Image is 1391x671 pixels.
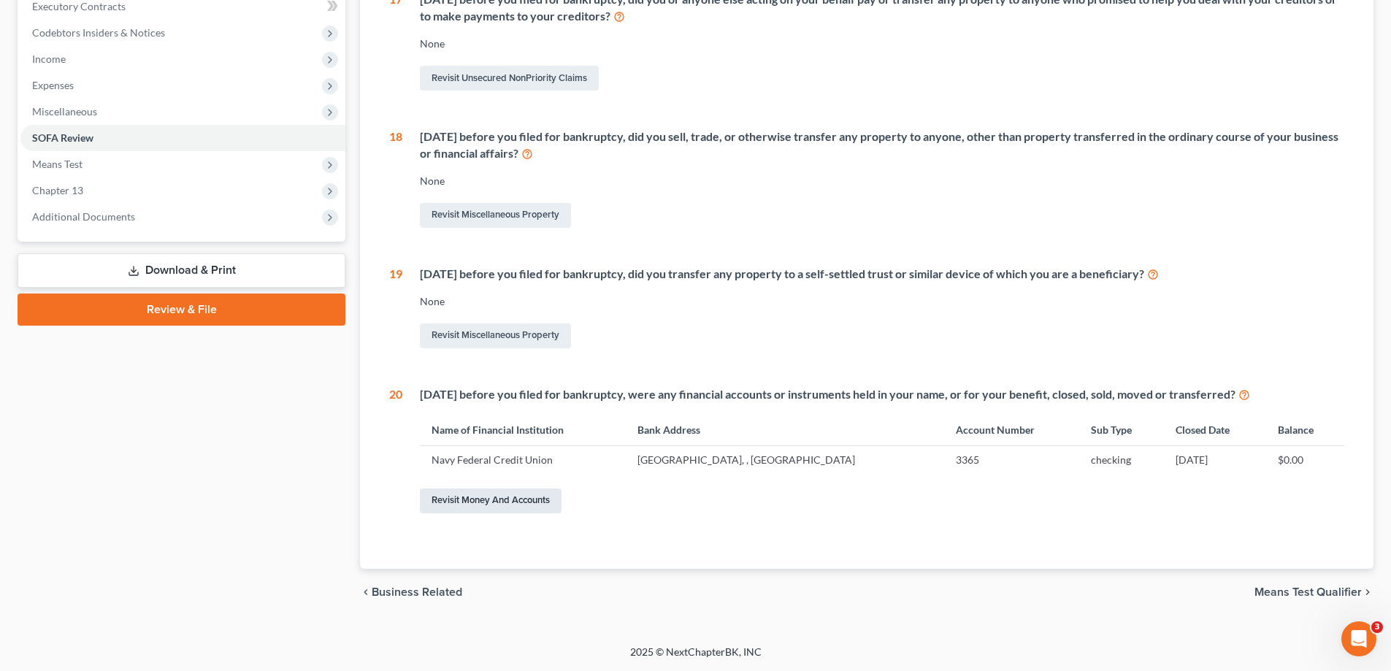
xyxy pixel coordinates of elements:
td: Navy Federal Credit Union [420,446,625,474]
i: chevron_right [1362,586,1373,598]
div: 18 [389,129,402,231]
th: Balance [1266,415,1344,446]
th: Closed Date [1164,415,1266,446]
span: Codebtors Insiders & Notices [32,26,165,39]
div: None [420,37,1344,51]
button: chevron_left Business Related [360,586,462,598]
th: Account Number [944,415,1079,446]
i: chevron_left [360,586,372,598]
div: [DATE] before you filed for bankruptcy, were any financial accounts or instruments held in your n... [420,386,1344,403]
th: Bank Address [626,415,944,446]
a: Download & Print [18,253,345,288]
span: SOFA Review [32,131,93,144]
div: [DATE] before you filed for bankruptcy, did you sell, trade, or otherwise transfer any property t... [420,129,1344,162]
span: Means Test Qualifier [1254,586,1362,598]
span: Business Related [372,586,462,598]
span: Expenses [32,79,74,91]
td: [GEOGRAPHIC_DATA], , [GEOGRAPHIC_DATA] [626,446,944,474]
span: Means Test [32,158,83,170]
a: Revisit Unsecured NonPriority Claims [420,66,599,91]
button: Means Test Qualifier chevron_right [1254,586,1373,598]
div: 20 [389,386,402,516]
td: [DATE] [1164,446,1266,474]
div: [DATE] before you filed for bankruptcy, did you transfer any property to a self-settled trust or ... [420,266,1344,283]
div: 19 [389,266,402,351]
span: Chapter 13 [32,184,83,196]
th: Sub Type [1079,415,1164,446]
span: Miscellaneous [32,105,97,118]
td: 3365 [944,446,1079,474]
a: Review & File [18,294,345,326]
div: None [420,294,1344,309]
td: $0.00 [1266,446,1344,474]
div: None [420,174,1344,188]
span: 3 [1371,621,1383,633]
td: checking [1079,446,1164,474]
a: Revisit Miscellaneous Property [420,323,571,348]
div: 2025 © NextChapterBK, INC [280,645,1112,671]
a: SOFA Review [20,125,345,151]
th: Name of Financial Institution [420,415,625,446]
a: Revisit Miscellaneous Property [420,203,571,228]
span: Additional Documents [32,210,135,223]
iframe: Intercom live chat [1341,621,1376,656]
a: Revisit Money and Accounts [420,488,562,513]
span: Income [32,53,66,65]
